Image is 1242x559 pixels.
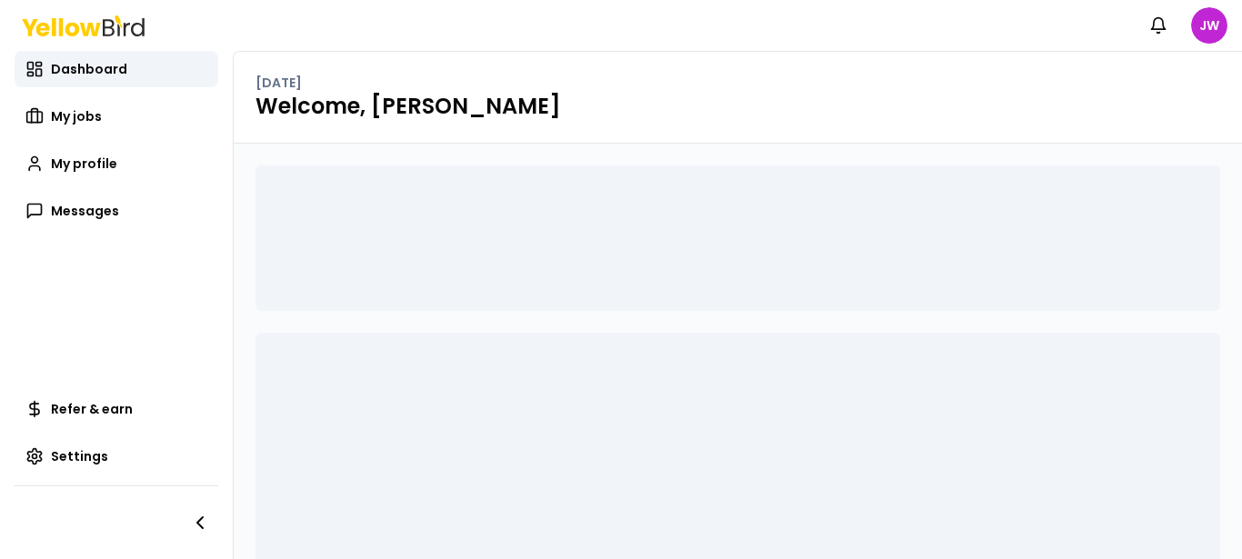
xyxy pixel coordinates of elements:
span: JW [1191,7,1227,44]
a: Messages [15,193,218,229]
a: My jobs [15,98,218,135]
a: Settings [15,438,218,474]
span: Settings [51,447,108,465]
span: My profile [51,155,117,173]
a: Dashboard [15,51,218,87]
span: Refer & earn [51,400,133,418]
p: [DATE] [255,74,302,92]
a: My profile [15,145,218,182]
span: Messages [51,202,119,220]
span: Dashboard [51,60,127,78]
h1: Welcome, [PERSON_NAME] [255,92,1220,121]
a: Refer & earn [15,391,218,427]
span: My jobs [51,107,102,125]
